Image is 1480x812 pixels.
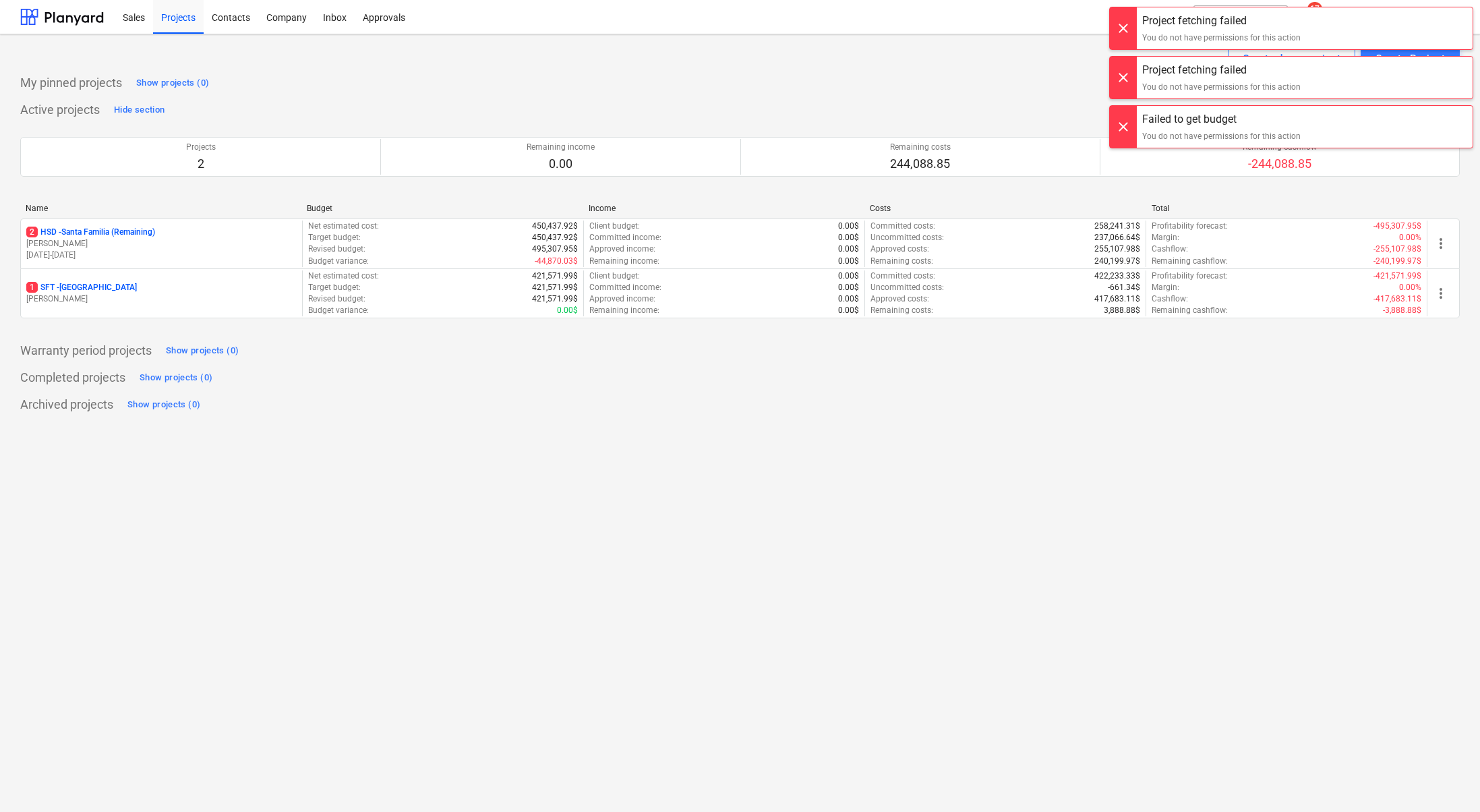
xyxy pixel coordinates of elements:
p: Remaining income : [589,305,659,316]
div: You do not have permissions for this action [1142,130,1301,142]
p: Cashflow : [1152,243,1188,255]
p: -244,088.85 [1243,156,1317,172]
p: Revised budget : [308,243,365,255]
p: 0.00% [1399,232,1421,243]
p: Budget variance : [308,256,369,267]
p: Remaining income : [589,256,659,267]
div: 2HSD -Santa Familia (Remaining)[PERSON_NAME][DATE]-[DATE] [26,227,297,261]
p: 450,437.92$ [532,232,578,243]
div: Total [1152,204,1422,213]
div: Costs [870,204,1140,213]
div: You do not have permissions for this action [1142,32,1301,44]
p: Remaining costs : [870,305,933,316]
p: 258,241.31$ [1094,221,1140,232]
div: Project fetching failed [1142,13,1301,29]
p: Remaining cashflow : [1152,305,1228,316]
p: Client budget : [589,270,640,282]
p: 3,888.88$ [1104,305,1140,316]
iframe: Chat Widget [1413,747,1480,812]
p: 0.00$ [838,221,859,232]
p: 0.00% [1399,282,1421,293]
div: Widget de chat [1413,747,1480,812]
p: Committed costs : [870,221,935,232]
p: 421,571.99$ [532,270,578,282]
p: 0.00$ [838,243,859,255]
p: 450,437.92$ [532,221,578,232]
p: 422,233.33$ [1094,270,1140,282]
p: Net estimated cost : [308,221,379,232]
p: 421,571.99$ [532,293,578,305]
p: -417,683.11$ [1373,293,1421,305]
p: 2 [186,156,216,172]
p: Remaining income [527,142,595,153]
p: Profitability forecast : [1152,270,1228,282]
p: 0.00$ [838,270,859,282]
p: 0.00$ [838,293,859,305]
p: 237,066.64$ [1094,232,1140,243]
p: 0.00$ [838,256,859,267]
p: Revised budget : [308,293,365,305]
p: Approved income : [589,243,655,255]
p: Target budget : [308,282,361,293]
p: 0.00$ [838,305,859,316]
p: Archived projects [20,397,113,413]
p: Approved costs : [870,243,929,255]
p: Remaining costs [890,142,951,153]
p: Target budget : [308,232,361,243]
p: -255,107.98$ [1373,243,1421,255]
p: 417,683.11$ [1094,293,1140,305]
p: -3,888.88$ [1383,305,1421,316]
p: -495,307.95$ [1373,221,1421,232]
span: 1 [26,282,38,293]
p: Margin : [1152,282,1179,293]
p: HSD - Santa Familia (Remaining) [26,227,155,238]
div: Show projects (0) [127,397,200,413]
p: [PERSON_NAME] [26,293,297,305]
div: Show projects (0) [136,76,209,91]
span: more_vert [1433,285,1449,301]
div: Hide section [114,103,165,118]
p: Approved costs : [870,293,929,305]
p: 240,199.97$ [1094,256,1140,267]
div: Project fetching failed [1142,62,1301,78]
p: Cashflow : [1152,293,1188,305]
p: Remaining costs : [870,256,933,267]
p: 0.00$ [557,305,578,316]
p: Committed income : [589,232,661,243]
p: 0.00$ [838,232,859,243]
p: Completed projects [20,370,125,386]
p: 421,571.99$ [532,282,578,293]
div: You do not have permissions for this action [1142,81,1301,93]
p: 495,307.95$ [532,243,578,255]
div: Show projects (0) [166,343,239,359]
button: Hide section [111,99,168,121]
div: Name [26,204,296,213]
span: 2 [26,227,38,237]
button: Show projects (0) [136,367,216,388]
p: Budget variance : [308,305,369,316]
p: -421,571.99$ [1373,270,1421,282]
p: Active projects [20,102,100,118]
p: [DATE] - [DATE] [26,250,297,261]
p: Warranty period projects [20,343,152,359]
span: more_vert [1433,235,1449,252]
div: Budget [307,204,577,213]
p: -240,199.97$ [1373,256,1421,267]
button: Show projects (0) [124,394,204,415]
p: [PERSON_NAME] [26,238,297,250]
p: SFT - [GEOGRAPHIC_DATA] [26,282,137,293]
button: Show projects (0) [133,72,212,94]
p: Margin : [1152,232,1179,243]
p: 0.00 [527,156,595,172]
div: Show projects (0) [140,370,212,386]
p: Client budget : [589,221,640,232]
p: Remaining cashflow : [1152,256,1228,267]
p: Approved income : [589,293,655,305]
div: 1SFT -[GEOGRAPHIC_DATA][PERSON_NAME] [26,282,297,305]
button: Show projects (0) [162,340,242,361]
div: Income [589,204,859,213]
p: Committed income : [589,282,661,293]
p: 0.00$ [838,282,859,293]
p: Net estimated cost : [308,270,379,282]
p: 244,088.85 [890,156,951,172]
